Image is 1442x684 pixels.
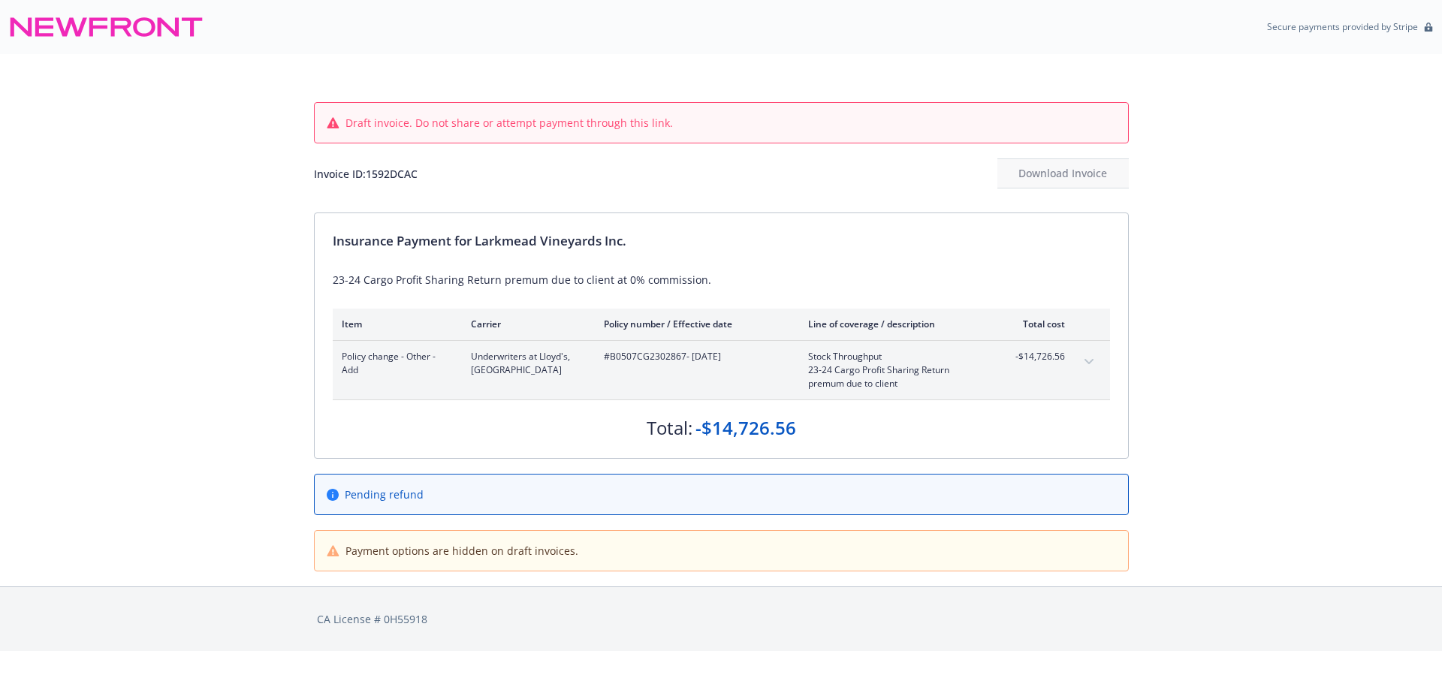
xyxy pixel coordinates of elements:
[314,166,418,182] div: Invoice ID: 1592DCAC
[345,115,673,131] span: Draft invoice. Do not share or attempt payment through this link.
[997,158,1129,188] button: Download Invoice
[1009,350,1065,363] span: -$14,726.56
[808,350,985,390] span: Stock Throughput23-24 Cargo Profit Sharing Return premum due to client
[604,350,784,363] span: #B0507CG2302867 - [DATE]
[471,350,580,377] span: Underwriters at Lloyd's, [GEOGRAPHIC_DATA]
[1267,20,1418,33] p: Secure payments provided by Stripe
[808,363,985,390] span: 23-24 Cargo Profit Sharing Return premum due to client
[808,318,985,330] div: Line of coverage / description
[342,318,447,330] div: Item
[997,159,1129,188] div: Download Invoice
[345,487,424,502] span: Pending refund
[647,415,692,441] div: Total:
[333,231,1110,251] div: Insurance Payment for Larkmead Vineyards Inc.
[1077,350,1101,374] button: expand content
[471,318,580,330] div: Carrier
[317,611,1126,627] div: CA License # 0H55918
[345,543,578,559] span: Payment options are hidden on draft invoices.
[333,341,1110,399] div: Policy change - Other - AddUnderwriters at Lloyd's, [GEOGRAPHIC_DATA]#B0507CG2302867- [DATE]Stock...
[695,415,796,441] div: -$14,726.56
[1009,318,1065,330] div: Total cost
[604,318,784,330] div: Policy number / Effective date
[342,350,447,377] span: Policy change - Other - Add
[333,272,1110,288] div: 23-24 Cargo Profit Sharing Return premum due to client at 0% commission.
[808,350,985,363] span: Stock Throughput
